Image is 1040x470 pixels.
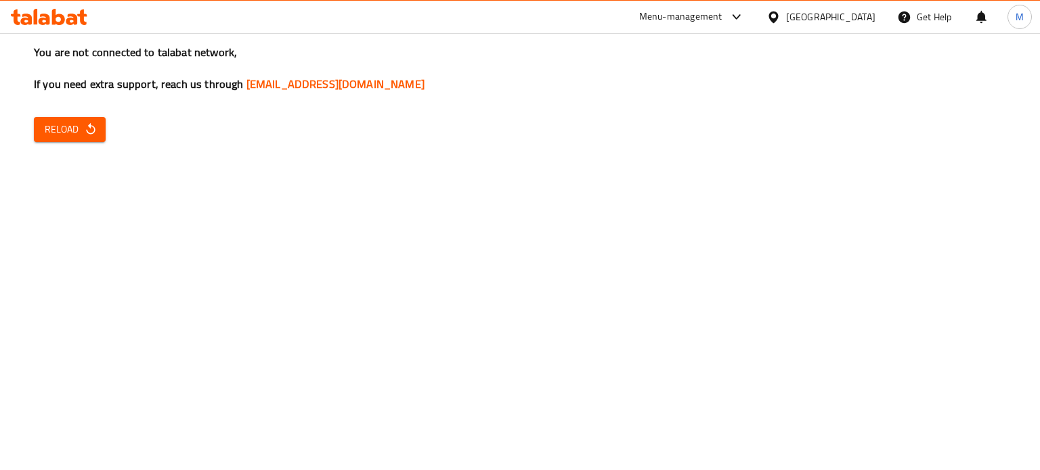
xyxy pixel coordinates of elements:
button: Reload [34,117,106,142]
span: M [1016,9,1024,24]
div: Menu-management [639,9,722,25]
div: [GEOGRAPHIC_DATA] [786,9,875,24]
span: Reload [45,121,95,138]
a: [EMAIL_ADDRESS][DOMAIN_NAME] [246,74,425,94]
h3: You are not connected to talabat network, If you need extra support, reach us through [34,45,1006,92]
